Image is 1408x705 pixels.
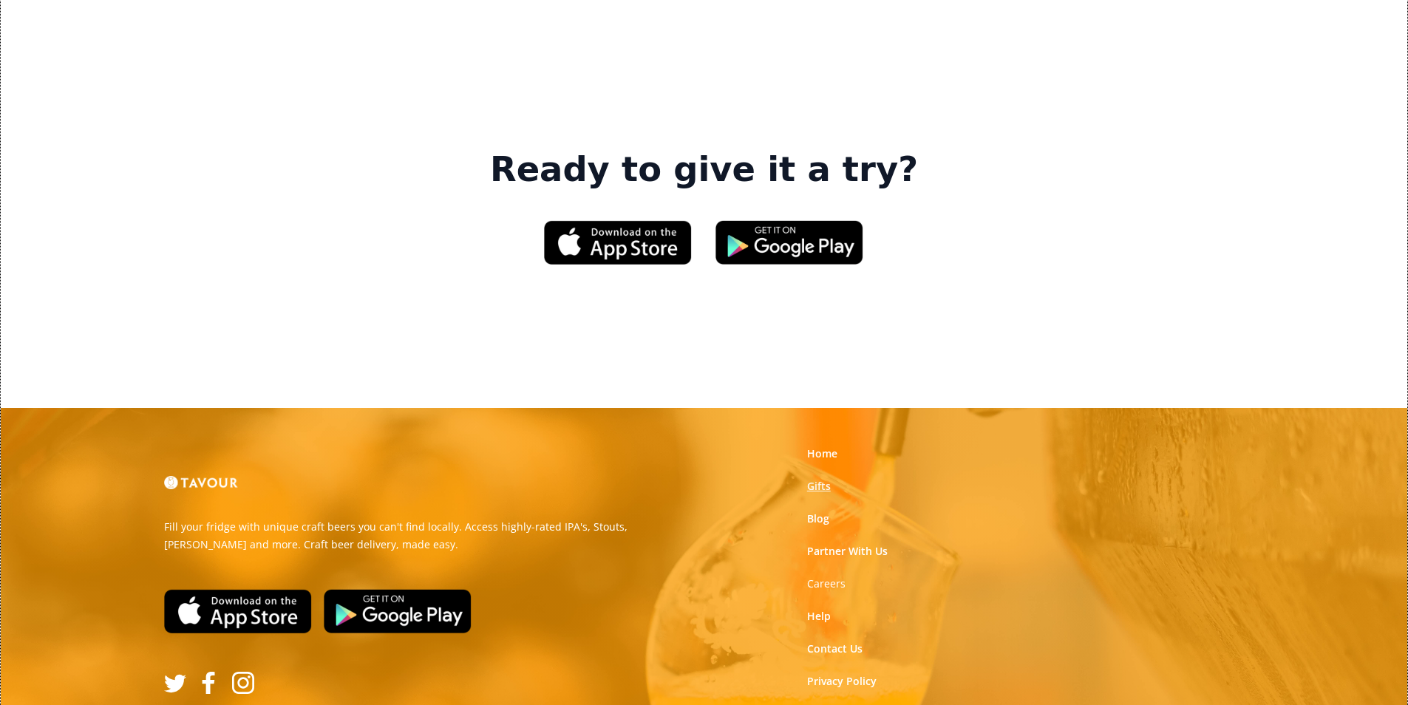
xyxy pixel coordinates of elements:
[807,674,877,689] a: Privacy Policy
[807,609,831,624] a: Help
[807,446,837,461] a: Home
[490,149,918,191] strong: Ready to give it a try?
[807,511,829,526] a: Blog
[807,576,846,591] a: Careers
[807,641,863,656] a: Contact Us
[807,479,831,494] a: Gifts
[807,544,888,559] a: Partner With Us
[164,518,693,554] p: Fill your fridge with unique craft beers you can't find locally. Access highly-rated IPA's, Stout...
